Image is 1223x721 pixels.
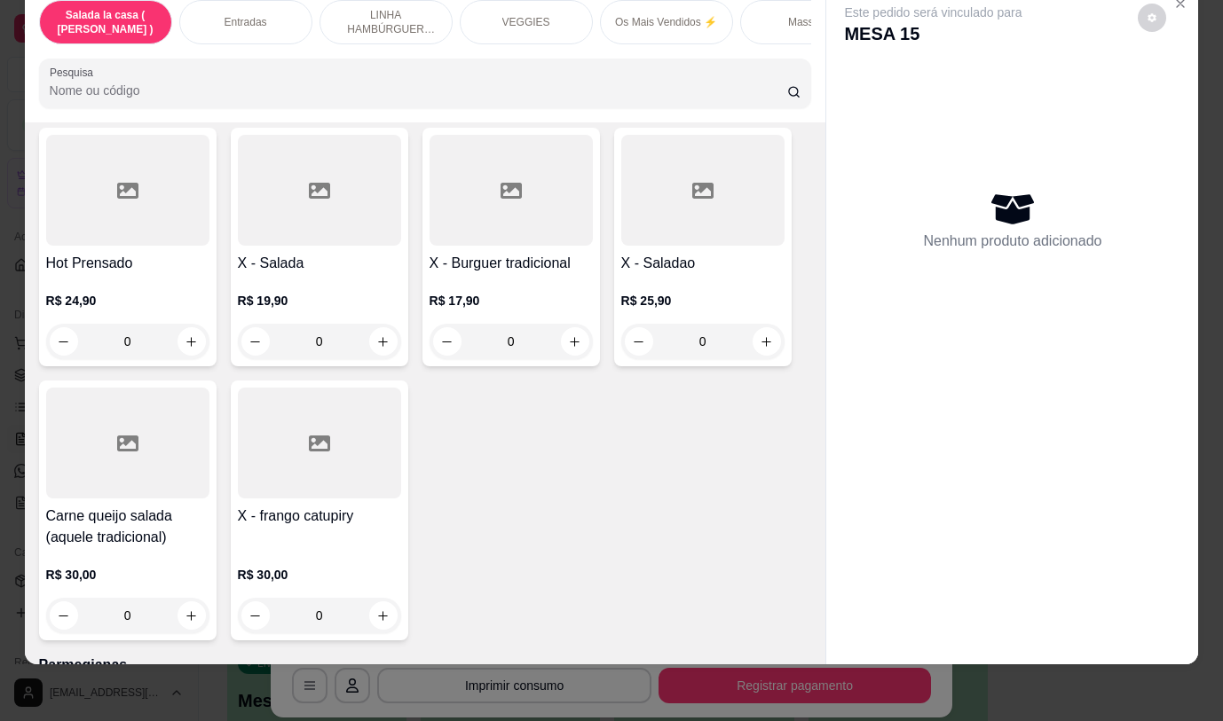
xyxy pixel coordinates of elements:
[433,327,462,356] button: decrease-product-quantity
[238,505,401,527] h4: X - frango catupiry
[561,327,589,356] button: increase-product-quantity
[430,253,593,274] h4: X - Burguer tradicional
[238,292,401,310] p: R$ 19,90
[178,601,206,630] button: increase-product-quantity
[844,4,1022,21] p: Este pedido será vinculado para
[621,292,785,310] p: R$ 25,90
[621,253,785,274] h4: X - Saladao
[46,292,209,310] p: R$ 24,90
[625,327,653,356] button: decrease-product-quantity
[46,505,209,548] h4: Carne queijo salada (aquele tradicional)
[615,15,717,29] p: Os Mais Vendidos ⚡️
[46,253,209,274] h4: Hot Prensado
[50,65,99,80] label: Pesquisa
[1138,4,1166,32] button: decrease-product-quantity
[502,15,550,29] p: VEGGIES
[788,15,825,29] p: Massas
[50,82,787,99] input: Pesquisa
[238,566,401,584] p: R$ 30,00
[225,15,267,29] p: Entradas
[238,253,401,274] h4: X - Salada
[50,601,78,630] button: decrease-product-quantity
[335,8,438,36] p: LINHA HAMBÚRGUER ANGUS
[844,21,1022,46] p: MESA 15
[753,327,781,356] button: increase-product-quantity
[369,601,398,630] button: increase-product-quantity
[241,601,270,630] button: decrease-product-quantity
[430,292,593,310] p: R$ 17,90
[241,327,270,356] button: decrease-product-quantity
[178,327,206,356] button: increase-product-quantity
[54,8,157,36] p: Salada la casa ( [PERSON_NAME] )
[39,654,812,676] p: Parmegianas
[369,327,398,356] button: increase-product-quantity
[46,566,209,584] p: R$ 30,00
[923,231,1101,252] p: Nenhum produto adicionado
[50,327,78,356] button: decrease-product-quantity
